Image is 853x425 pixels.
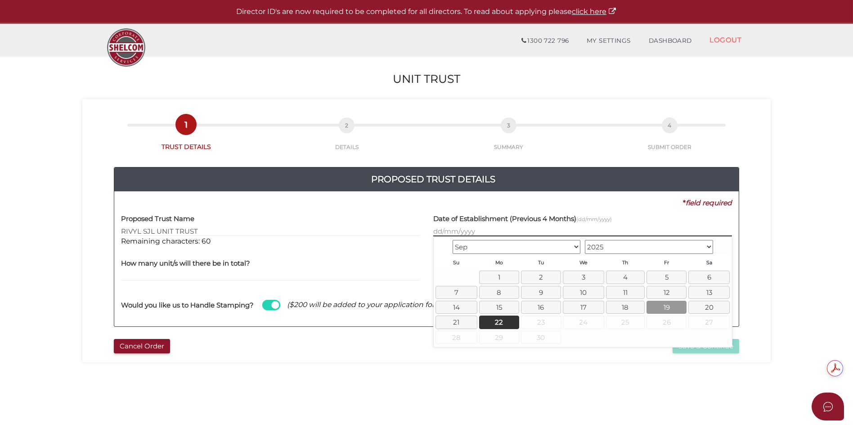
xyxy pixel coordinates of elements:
[578,32,640,50] a: MY SETTINGS
[688,271,730,284] a: 6
[563,271,604,284] a: 3
[715,239,730,253] a: Next
[521,286,561,299] a: 9
[563,301,604,314] a: 17
[479,331,519,344] span: 29
[121,302,254,309] h4: Would you like us to Handle Stamping?
[479,316,519,329] a: 22
[479,271,519,284] a: 1
[688,316,730,329] span: 27
[121,172,745,186] h4: Proposed Trust Details
[435,239,450,253] a: Prev
[105,127,267,151] a: 1TRUST DETAILS
[646,271,687,284] a: 5
[606,316,645,329] span: 25
[114,339,170,354] button: Cancel Order
[688,301,730,314] a: 20
[453,260,459,266] span: Sunday
[563,316,604,329] span: 24
[646,316,687,329] span: 26
[606,301,645,314] a: 18
[178,117,194,132] span: 1
[339,118,355,133] span: 2
[812,393,844,420] button: Open asap
[572,7,617,16] a: click here
[563,286,604,299] a: 10
[121,237,211,245] span: Remaining characters: 60
[606,286,645,299] a: 11
[267,127,426,151] a: 2DETAILS
[22,7,831,17] p: Director ID's are now required to be completed for all directors. To read about applying please
[688,286,730,299] a: 13
[426,127,591,151] a: 3SUMMARY
[479,286,519,299] a: 8
[103,24,150,71] img: Logo
[576,216,612,222] small: (dd/mm/yyyy)
[435,301,477,314] a: 14
[591,127,748,151] a: 4SUBMIT ORDER
[686,199,732,207] i: field required
[538,260,544,266] span: Tuesday
[287,300,507,310] span: ($200 will be added to your application for State Revenue Fees)
[435,286,477,299] a: 7
[623,260,629,266] span: Thursday
[521,331,561,344] span: 30
[700,31,750,49] a: LOGOUT
[433,215,612,223] h4: Date of Establishment (Previous 4 Months)
[521,271,561,284] a: 2
[435,316,477,329] a: 21
[662,118,678,133] span: 4
[521,301,561,314] a: 16
[512,32,578,50] a: 1300 722 796
[495,260,503,266] span: Monday
[435,331,477,344] span: 28
[501,118,516,133] span: 3
[433,226,732,236] input: dd/mm/yyyy
[479,301,519,314] a: 15
[121,260,250,267] h4: How many unit/s will there be in total?
[121,215,194,223] h4: Proposed Trust Name
[646,286,687,299] a: 12
[606,271,645,284] a: 4
[521,316,561,329] span: 23
[579,260,588,266] span: Wednesday
[646,301,687,314] a: 19
[706,260,712,266] span: Saturday
[640,32,701,50] a: DASHBOARD
[664,260,669,266] span: Friday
